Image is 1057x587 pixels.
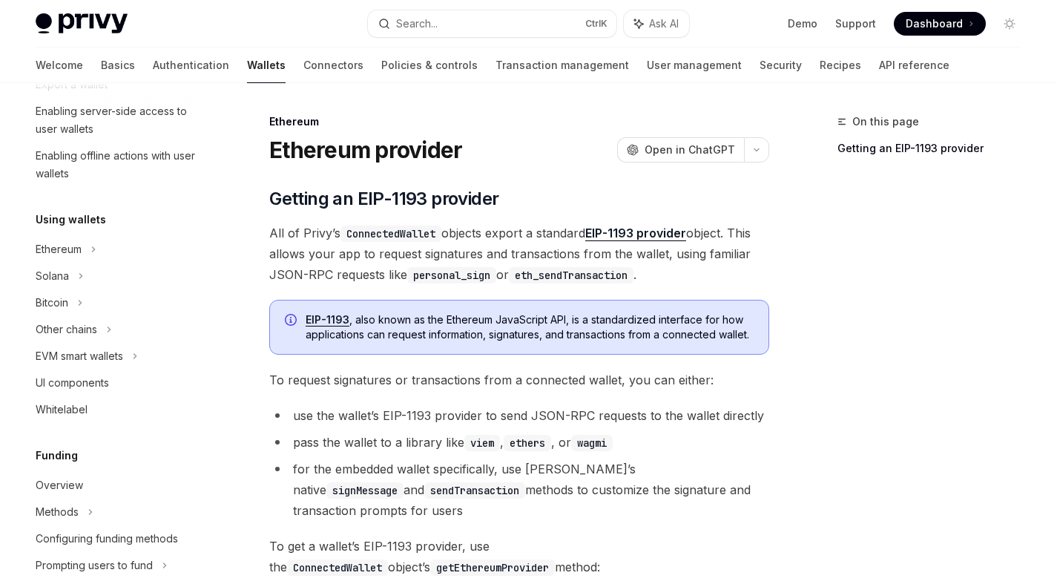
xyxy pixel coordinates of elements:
[36,102,205,138] div: Enabling server-side access to user wallets
[509,267,633,283] code: eth_sendTransaction
[906,16,963,31] span: Dashboard
[36,476,83,494] div: Overview
[24,472,214,499] a: Overview
[820,47,861,83] a: Recipes
[788,16,817,31] a: Demo
[101,47,135,83] a: Basics
[36,211,106,229] h5: Using wallets
[306,313,349,327] a: EIP-1193
[285,314,300,329] svg: Info
[36,447,78,465] h5: Funding
[24,396,214,423] a: Whitelabel
[247,47,286,83] a: Wallets
[645,142,735,157] span: Open in ChatGPT
[24,370,214,396] a: UI components
[36,530,178,548] div: Configuring funding methods
[36,294,68,312] div: Bitcoin
[269,137,462,163] h1: Ethereum provider
[424,482,525,499] code: sendTransaction
[303,47,363,83] a: Connectors
[407,267,496,283] code: personal_sign
[269,405,769,426] li: use the wallet’s EIP-1193 provider to send JSON-RPC requests to the wallet directly
[504,435,551,451] code: ethers
[760,47,802,83] a: Security
[430,560,555,576] code: getEthereumProvider
[287,560,388,576] code: ConnectedWallet
[894,12,986,36] a: Dashboard
[36,13,128,34] img: light logo
[36,503,79,521] div: Methods
[585,226,686,241] a: EIP-1193 provider
[36,147,205,183] div: Enabling offline actions with user wallets
[269,370,769,390] span: To request signatures or transactions from a connected wallet, you can either:
[340,226,441,242] code: ConnectedWallet
[495,47,629,83] a: Transaction management
[36,267,69,285] div: Solana
[837,137,1033,160] a: Getting an EIP-1193 provider
[36,240,82,258] div: Ethereum
[306,312,754,342] span: , also known as the Ethereum JavaScript API, is a standardized interface for how applications can...
[396,15,438,33] div: Search...
[24,525,214,552] a: Configuring funding methods
[269,187,498,211] span: Getting an EIP-1193 provider
[36,321,97,338] div: Other chains
[24,142,214,187] a: Enabling offline actions with user wallets
[585,18,607,30] span: Ctrl K
[649,16,679,31] span: Ask AI
[24,98,214,142] a: Enabling server-side access to user wallets
[36,401,88,419] div: Whitelabel
[879,47,949,83] a: API reference
[835,16,876,31] a: Support
[381,47,478,83] a: Policies & controls
[326,482,404,499] code: signMessage
[269,536,769,577] span: To get a wallet’s EIP-1193 provider, use the object’s method:
[624,10,689,37] button: Ask AI
[153,47,229,83] a: Authentication
[269,114,769,129] div: Ethereum
[464,435,500,451] code: viem
[269,459,769,521] li: for the embedded wallet specifically, use [PERSON_NAME]’s native and methods to customize the sig...
[852,113,919,131] span: On this page
[269,223,769,285] span: All of Privy’s objects export a standard object. This allows your app to request signatures and t...
[269,432,769,453] li: pass the wallet to a library like , , or
[36,47,83,83] a: Welcome
[647,47,742,83] a: User management
[998,12,1021,36] button: Toggle dark mode
[36,557,153,574] div: Prompting users to fund
[617,137,744,163] button: Open in ChatGPT
[368,10,616,37] button: Search...CtrlK
[571,435,613,451] code: wagmi
[36,347,123,365] div: EVM smart wallets
[36,374,109,392] div: UI components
